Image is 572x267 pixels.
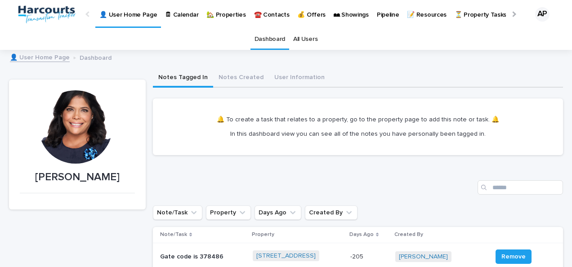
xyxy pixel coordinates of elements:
[160,253,246,261] p: Gate code is 378486
[18,5,76,23] img: aRr5UT5PQeWb03tlxx4P
[20,171,135,184] p: [PERSON_NAME]
[394,230,423,240] p: Created By
[478,180,563,195] input: Search
[350,251,365,261] p: -205
[252,230,274,240] p: Property
[349,230,374,240] p: Days Ago
[217,116,499,124] p: 🔔 To create a task that relates to a property, go to the property page to add this note or task. 🔔
[269,69,330,88] button: User Information
[153,205,202,220] button: Note/Task
[217,130,499,138] p: In this dashboard view you can see all of the notes you have personally been tagged in.
[256,252,316,260] a: [STREET_ADDRESS]
[501,252,526,261] span: Remove
[153,69,213,88] button: Notes Tagged In
[206,205,251,220] button: Property
[305,205,357,220] button: Created By
[496,249,532,264] button: Remove
[399,253,448,261] a: [PERSON_NAME]
[535,7,550,22] div: AP
[160,230,187,240] p: Note/Task
[255,205,301,220] button: Days Ago
[255,29,285,50] a: Dashboard
[10,52,70,62] a: 👤 User Home Page
[213,69,269,88] button: Notes Created
[80,52,112,62] p: Dashboard
[293,29,317,50] a: All Users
